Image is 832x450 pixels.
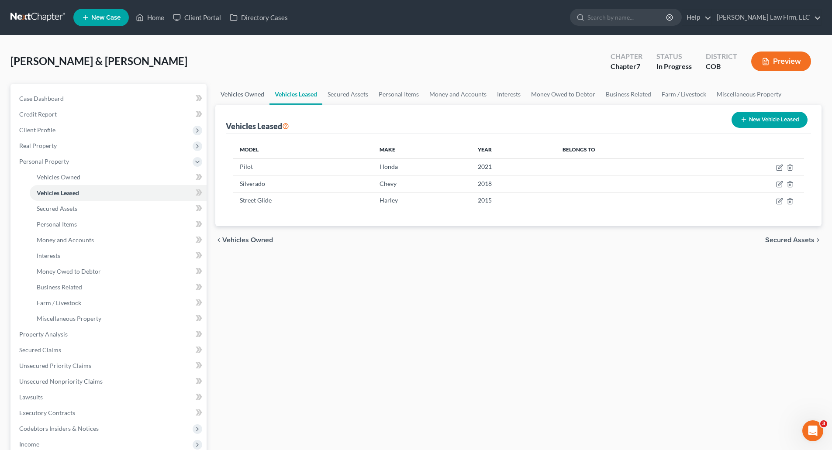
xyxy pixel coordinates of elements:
span: Real Property [19,142,57,149]
td: Honda [373,158,471,175]
a: Client Portal [169,10,225,25]
a: Secured Assets [30,201,207,216]
span: Miscellaneous Property [37,315,101,322]
span: Secured Assets [37,205,77,212]
a: Home [131,10,169,25]
a: Miscellaneous Property [30,311,207,326]
span: 7 [636,62,640,70]
span: Income [19,440,39,448]
a: Property Analysis [12,326,207,342]
div: District [706,52,737,62]
td: Street Glide [233,192,372,209]
button: Secured Assets chevron_right [765,237,822,244]
td: 2018 [471,175,556,192]
td: 2021 [471,158,556,175]
iframe: Intercom live chat [802,420,823,441]
div: Vehicles Leased [226,121,289,131]
a: Secured Assets [322,84,373,105]
span: Client Profile [19,126,55,134]
span: Credit Report [19,110,57,118]
div: Chapter [611,52,642,62]
a: Vehicles Owned [30,169,207,185]
td: Chevy [373,175,471,192]
button: Preview [751,52,811,71]
a: Unsecured Nonpriority Claims [12,374,207,389]
span: Case Dashboard [19,95,64,102]
a: Case Dashboard [12,91,207,106]
a: [PERSON_NAME] Law Firm, LLC [712,10,821,25]
th: Model [233,141,372,158]
a: Unsecured Priority Claims [12,358,207,374]
span: Farm / Livestock [37,299,81,306]
span: Money and Accounts [37,236,94,244]
button: chevron_left Vehicles Owned [215,237,273,244]
span: Property Analysis [19,330,68,338]
span: 3 [820,420,827,427]
span: New Case [91,14,121,21]
a: Money Owed to Debtor [526,84,601,105]
span: Unsecured Nonpriority Claims [19,378,103,385]
span: Unsecured Priority Claims [19,362,91,369]
a: Vehicles Owned [215,84,269,105]
a: Interests [30,248,207,264]
a: Secured Claims [12,342,207,358]
a: Executory Contracts [12,405,207,421]
span: Business Related [37,283,82,291]
a: Money and Accounts [30,232,207,248]
a: Interests [492,84,526,105]
th: Make [373,141,471,158]
span: Interests [37,252,60,259]
td: Pilot [233,158,372,175]
td: Harley [373,192,471,209]
span: Personal Property [19,158,69,165]
th: Belongs To [556,141,697,158]
i: chevron_right [815,237,822,244]
span: Secured Assets [765,237,815,244]
span: Vehicles Owned [37,173,80,181]
a: Directory Cases [225,10,292,25]
a: Money Owed to Debtor [30,264,207,279]
td: 2015 [471,192,556,209]
span: Vehicles Owned [222,237,273,244]
i: chevron_left [215,237,222,244]
div: In Progress [656,62,692,72]
span: Vehicles Leased [37,189,79,196]
a: Business Related [30,279,207,295]
a: Lawsuits [12,389,207,405]
div: Status [656,52,692,62]
div: Chapter [611,62,642,72]
th: Year [471,141,556,158]
td: Silverado [233,175,372,192]
a: Help [682,10,711,25]
span: Secured Claims [19,346,61,354]
span: Personal Items [37,220,77,228]
span: Codebtors Insiders & Notices [19,425,99,432]
a: Vehicles Leased [30,185,207,201]
a: Vehicles Leased [269,84,322,105]
a: Business Related [601,84,656,105]
button: New Vehicle Leased [732,112,808,128]
a: Miscellaneous Property [711,84,787,105]
a: Credit Report [12,106,207,122]
a: Personal Items [373,84,424,105]
span: Executory Contracts [19,409,75,416]
a: Money and Accounts [424,84,492,105]
div: COB [706,62,737,72]
a: Farm / Livestock [656,84,711,105]
span: Money Owed to Debtor [37,268,101,275]
span: Lawsuits [19,393,43,401]
input: Search by name... [587,9,667,25]
a: Personal Items [30,216,207,232]
span: [PERSON_NAME] & [PERSON_NAME] [10,55,187,67]
a: Farm / Livestock [30,295,207,311]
